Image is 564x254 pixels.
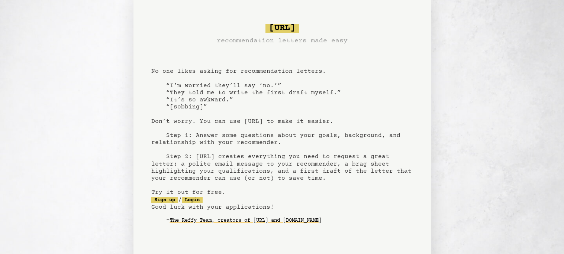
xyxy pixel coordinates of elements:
[217,36,348,46] h3: recommendation letters made easy
[151,197,178,203] a: Sign up
[166,217,413,224] div: -
[151,21,413,238] pre: No one likes asking for recommendation letters. “I’m worried they’ll say ‘no.’” “They told me to ...
[265,24,299,33] span: [URL]
[182,197,203,203] a: Login
[170,215,322,227] a: The Reffy Team, creators of [URL] and [DOMAIN_NAME]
